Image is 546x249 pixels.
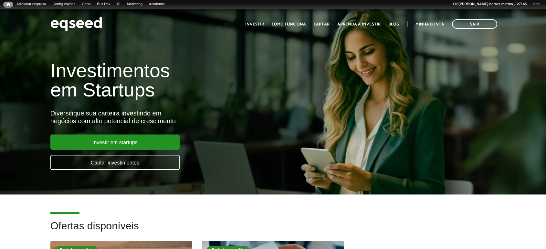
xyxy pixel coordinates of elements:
[50,109,314,125] div: Diversifique sua carteira investindo em negócios com alto potencial de crescimento
[50,61,314,100] h1: Investimentos em Startups
[452,19,497,29] a: Sair
[50,220,496,241] h2: Ofertas disponíveis
[337,22,381,26] a: Aprenda a investir
[94,2,114,7] a: Bus Dev
[415,22,444,26] a: Minha conta
[50,134,180,150] a: Investir em startups
[272,22,306,26] a: Como funciona
[50,155,180,170] a: Captar investimentos
[114,2,124,7] a: RI
[314,22,330,26] a: Captar
[79,2,94,7] a: Geral
[245,22,264,26] a: Investir
[13,2,49,7] a: Adicionar empresa
[450,2,530,7] a: Olá[PERSON_NAME].barros.mattos_127145
[124,2,146,7] a: Marketing
[6,2,10,7] span: Início
[458,2,527,6] strong: [PERSON_NAME].barros.mattos_127145
[530,2,543,7] a: Sair
[388,22,399,26] a: Blog
[49,2,79,7] a: Configurações
[50,15,102,33] img: EqSeed
[3,2,13,8] a: Início
[146,2,168,7] a: Academia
